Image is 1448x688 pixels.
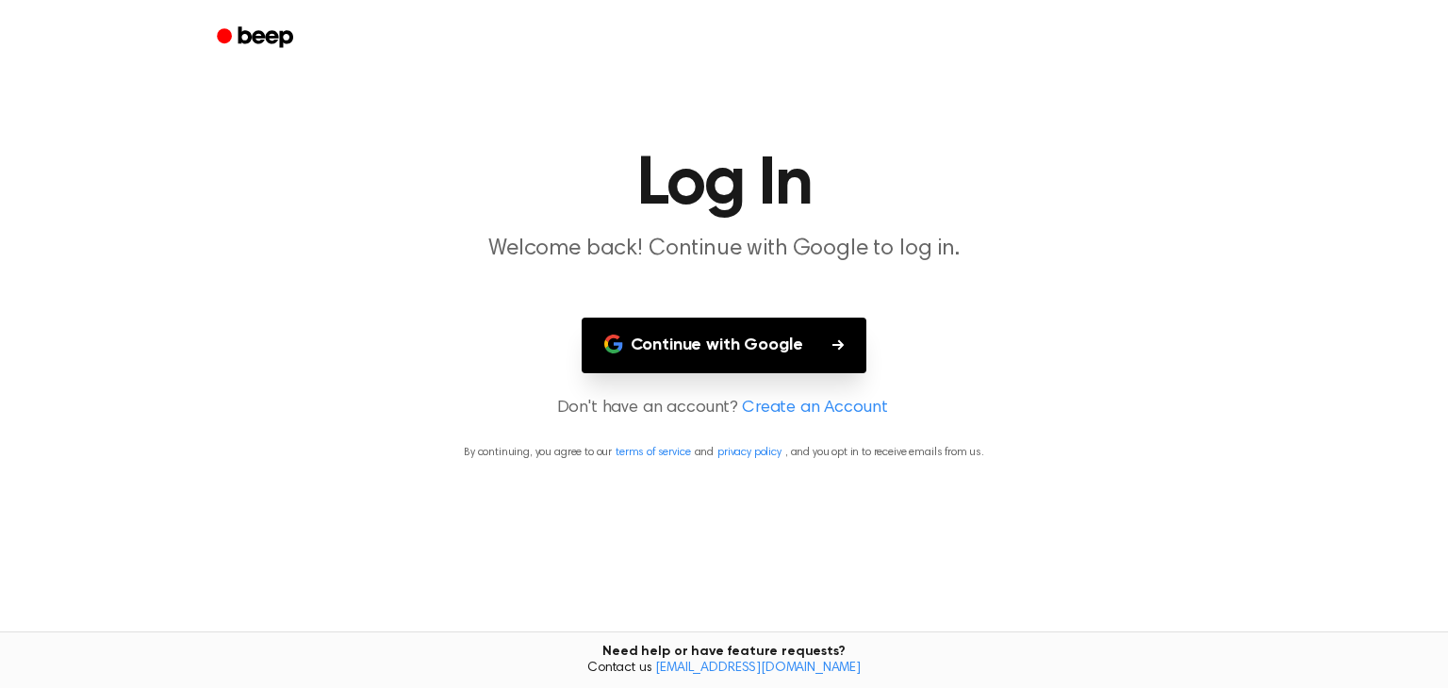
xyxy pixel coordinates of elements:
[11,661,1437,678] span: Contact us
[362,234,1086,265] p: Welcome back! Continue with Google to log in.
[204,20,310,57] a: Beep
[241,151,1207,219] h1: Log In
[742,396,887,421] a: Create an Account
[655,662,861,675] a: [EMAIL_ADDRESS][DOMAIN_NAME]
[717,447,782,458] a: privacy policy
[616,447,690,458] a: terms of service
[23,444,1425,461] p: By continuing, you agree to our and , and you opt in to receive emails from us.
[582,318,867,373] button: Continue with Google
[23,396,1425,421] p: Don't have an account?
